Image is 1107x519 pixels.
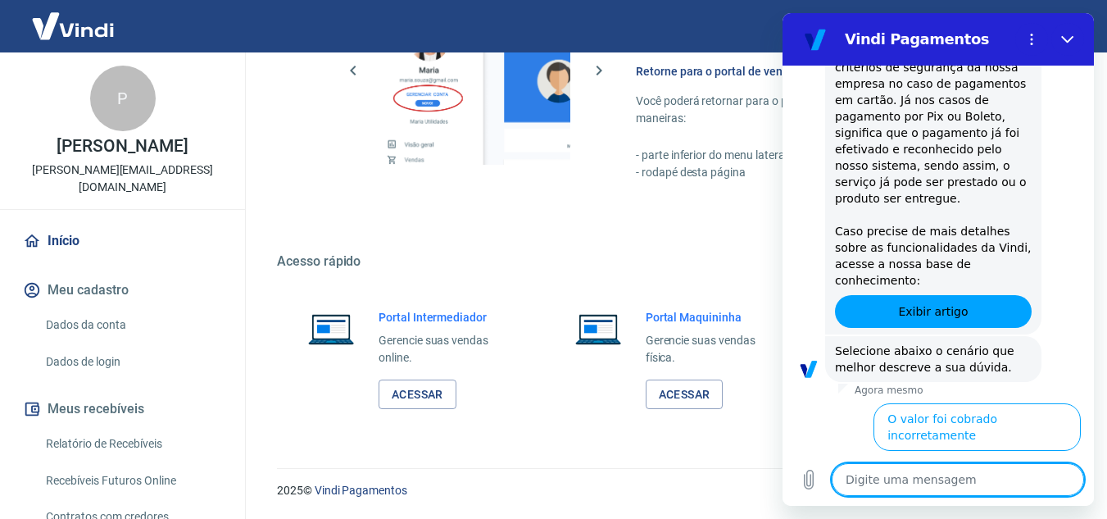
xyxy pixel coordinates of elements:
[636,93,1028,127] p: Você poderá retornar para o portal de vendas através das seguintes maneiras:
[315,484,407,497] a: Vindi Pagamentos
[13,162,232,196] p: [PERSON_NAME][EMAIL_ADDRESS][DOMAIN_NAME]
[20,1,126,51] img: Vindi
[277,482,1068,499] p: 2025 ©
[39,464,225,498] a: Recebíveis Futuros Online
[20,391,225,427] button: Meus recebíveis
[116,289,185,308] span: Exibir artigo
[379,380,456,410] a: Acessar
[10,450,43,483] button: Carregar arquivo
[636,147,1028,164] p: - parte inferior do menu lateral
[297,309,365,348] img: Imagem de um notebook aberto
[39,308,225,342] a: Dados da conta
[646,332,782,366] p: Gerencie suas vendas física.
[277,253,1068,270] h5: Acesso rápido
[1028,11,1087,42] button: Sair
[636,164,1028,181] p: - rodapé desta página
[39,345,225,379] a: Dados de login
[90,66,156,131] div: P
[636,63,1028,80] h6: Retorne para o portal de vendas
[72,371,141,384] p: Agora mesmo
[20,272,225,308] button: Meu cadastro
[57,138,188,155] p: [PERSON_NAME]
[52,282,249,315] a: Exibir artigo
[379,309,515,326] h6: Portal Intermediador
[91,390,298,438] button: O valor foi cobrado incorretamente
[646,380,724,410] a: Acessar
[646,309,782,326] h6: Portal Maquininha
[783,13,1094,506] iframe: Janela de mensagens
[20,223,225,259] a: Início
[564,309,633,348] img: Imagem de um notebook aberto
[379,332,515,366] p: Gerencie suas vendas online.
[39,427,225,461] a: Relatório de Recebíveis
[52,331,235,361] span: Selecione abaixo o cenário que melhor descreve a sua dúvida.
